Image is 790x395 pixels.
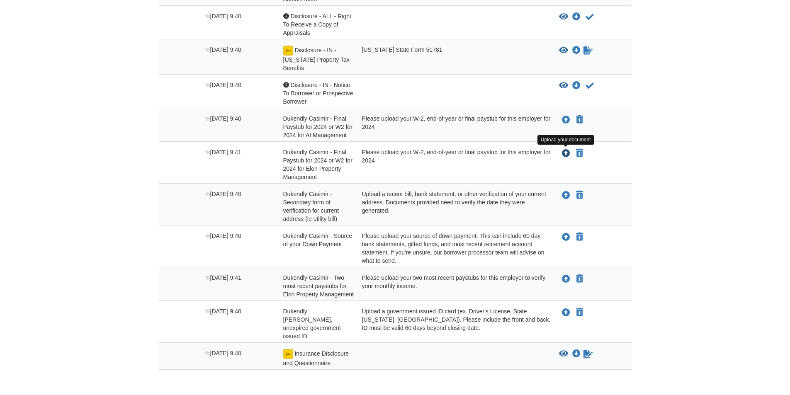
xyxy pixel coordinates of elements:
button: View Disclosure - ALL - Right To Receive a Copy of Appraisals [559,13,568,21]
span: [DATE] 9:41 [204,149,241,155]
button: View Disclosure - IN - Notice To Borrower or Prospective Borrower [559,82,568,90]
span: [DATE] 9:40 [204,46,241,53]
a: Download Disclosure - IN - Notice To Borrower or Prospective Borrower [572,82,581,89]
span: [DATE] 9:40 [204,350,241,356]
a: Download Disclosure - IN - Indiana Property Tax Benefits [572,47,581,54]
div: Upload a government issued ID card (ex. Driver's License, State [US_STATE], [GEOGRAPHIC_DATA]). P... [356,307,553,340]
span: Insurance Disclosure and Questionnaire [283,350,349,366]
a: Sign Form [583,46,593,56]
button: View Disclosure - IN - Indiana Property Tax Benefits [559,46,568,55]
span: Dukendly Casimir - Secondary form of verification for current address (ie utility bill) [283,191,339,222]
button: Upload Dukendly Casimir - Final Paystub for 2024 or W2 for 2024 for Elon Property Management [561,148,571,159]
span: Disclosure - ALL - Right To Receive a Copy of Appraisals [283,13,351,36]
span: Dukendly Casimir - Source of your Down Payment [283,233,352,247]
span: [DATE] 9:40 [204,308,241,315]
button: Declare Dukendly Casimir - Final Paystub for 2024 or W2 for 2024 for Elon Property Management not... [575,148,584,158]
span: Dukendly Casimir - Two most recent paystubs for Elon Property Management [283,274,354,298]
button: Acknowledge receipt of document [585,12,595,22]
span: Dukendly [PERSON_NAME], unexpired government issued ID [283,308,341,339]
button: View Insurance Disclosure and Questionnaire [559,350,568,358]
span: [DATE] 9:40 [204,115,241,122]
button: Declare Dukendly Casimir - Secondary form of verification for current address (ie utility bill) n... [575,190,584,200]
span: Disclosure - IN - Notice To Borrower or Prospective Borrower [283,82,353,105]
a: Download Disclosure - ALL - Right To Receive a Copy of Appraisals [572,14,581,20]
div: Please upload your source of down payment. This can include 60 day bank statements, gifted funds,... [356,232,553,265]
button: Declare Dukendly Casimir - Two most recent paystubs for Elon Property Management not applicable [575,274,584,284]
button: Upload Dukendly Casimir - Valid, unexpired government issued ID [561,307,571,318]
div: Upload your document [537,135,594,145]
button: Acknowledge receipt of document [585,81,595,91]
div: Please upload your W-2, end-of-year or final paystub for this employer for 2024 [356,114,553,139]
img: Ready for you to esign [283,46,293,56]
span: Disclosure - IN - [US_STATE] Property Tax Benefits [283,47,350,71]
img: Ready for you to esign [283,349,293,359]
button: Upload Dukendly Casimir - Source of your Down Payment [561,232,571,242]
button: Declare Dukendly Casimir - Final Paystub for 2024 or W2 for 2024 for AI Management not applicable [575,115,584,125]
span: [DATE] 9:40 [204,82,241,88]
span: [DATE] 9:40 [204,191,241,197]
button: Upload Dukendly Casimir - Secondary form of verification for current address (ie utility bill) [561,190,571,201]
span: Dukendly Casimir - Final Paystub for 2024 or W2 for 2024 for AI Management [283,115,352,138]
span: Dukendly Casimir - Final Paystub for 2024 or W2 for 2024 for Elon Property Management [283,149,352,180]
a: Download Insurance Disclosure and Questionnaire [572,351,581,357]
div: [US_STATE] State Form 51781 [356,46,553,72]
span: [DATE] 9:41 [204,274,241,281]
button: Upload Dukendly Casimir - Final Paystub for 2024 or W2 for 2024 for AI Management [561,114,571,125]
button: Declare Dukendly Casimir - Source of your Down Payment not applicable [575,232,584,242]
div: Upload a recent bill, bank statement, or other verification of your current address. Documents pr... [356,190,553,223]
span: [DATE] 9:40 [204,233,241,239]
span: [DATE] 9:40 [204,13,241,19]
button: Upload Dukendly Casimir - Two most recent paystubs for Elon Property Management [561,274,571,284]
a: Sign Form [583,349,593,359]
button: Declare Dukendly Casimir - Valid, unexpired government issued ID not applicable [575,308,584,317]
div: Please upload your W-2, end-of-year or final paystub for this employer for 2024 [356,148,553,181]
div: Please upload your two most recent paystubs for this employer to verify your monthly income. [356,274,553,298]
